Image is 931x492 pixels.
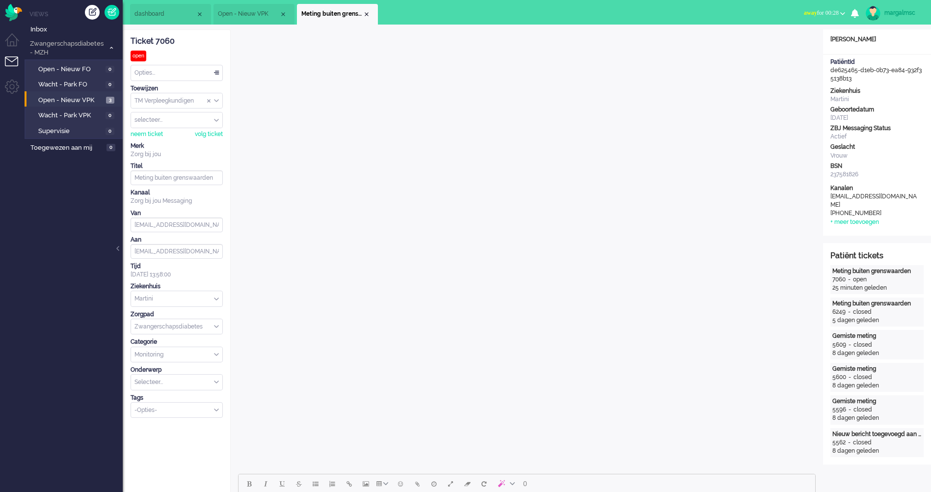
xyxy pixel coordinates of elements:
div: [PHONE_NUMBER] [830,209,919,218]
div: open [853,275,867,284]
div: closed [853,438,872,447]
div: closed [853,308,872,316]
div: ZBJ Messaging Status [830,124,924,133]
div: - [846,341,853,349]
div: 5 dagen geleden [832,316,922,325]
div: Vrouw [830,152,924,160]
a: Supervisie 0 [28,125,122,136]
span: 0 [106,66,114,73]
button: Bullet list [307,475,324,492]
div: Kanaal [131,189,223,197]
button: Emoticons [392,475,409,492]
div: de625465-d1eb-0b73-ea84-932f35138b13 [823,58,931,83]
div: [DATE] [830,114,924,122]
div: Assign User [131,112,223,128]
div: Geslacht [830,143,924,151]
a: Wacht - Park VPK 0 [28,109,122,120]
div: Meting buiten grenswaarden [832,300,922,308]
div: Merk [131,142,223,150]
li: awayfor 00:28 [798,3,851,25]
div: Ticket 7060 [131,36,223,47]
div: 5609 [832,341,846,349]
div: closed [853,341,872,349]
span: 0 [106,81,114,88]
div: - [846,275,853,284]
div: Meting buiten grenswaarden [832,267,922,275]
div: 5562 [832,438,846,447]
span: 0 [106,144,115,151]
div: Zorgpad [131,310,223,319]
li: Views [29,10,123,18]
div: margalmsc [884,8,921,18]
div: 8 dagen geleden [832,382,922,390]
li: Admin menu [5,80,27,102]
button: Fullscreen [442,475,459,492]
div: Close tab [196,10,204,18]
span: 0 [106,128,114,135]
div: Kanalen [830,184,924,192]
div: 8 dagen geleden [832,447,922,455]
div: Actief [830,133,924,141]
span: 0 [106,112,114,119]
div: Ziekenhuis [131,282,223,291]
div: Titel [131,162,223,170]
img: avatar [866,6,880,21]
button: Insert/edit link [341,475,357,492]
div: BSN [830,162,924,170]
div: 6249 [832,308,846,316]
button: 0 [519,475,532,492]
div: 25 minuten geleden [832,284,922,292]
span: 0 [523,480,527,488]
div: Zorg bij jou Messaging [131,197,223,205]
button: Bold [240,475,257,492]
div: Creëer ticket [85,5,100,20]
div: PatiëntId [830,58,924,66]
li: Dashboard menu [5,33,27,55]
div: - [846,438,853,447]
div: Select Tags [131,402,223,418]
button: Numbered list [324,475,341,492]
body: Rich Text Area. Press ALT-0 for help. [4,4,573,21]
a: Quick Ticket [105,5,119,20]
a: Omnidesk [5,6,22,14]
div: Geboortedatum [830,106,924,114]
div: closed [853,373,872,382]
a: Inbox [28,24,123,34]
button: Italic [257,475,274,492]
div: Gemiste meting [832,332,922,340]
div: + meer toevoegen [830,218,879,226]
a: Toegewezen aan mij 0 [28,142,123,153]
a: Open - Nieuw VPK 3 [28,94,122,105]
li: Dashboard [130,4,211,25]
div: Van [131,209,223,218]
div: 8 dagen geleden [832,349,922,357]
span: Open - Nieuw VPK [218,10,279,18]
button: Delay message [426,475,442,492]
span: Supervisie [38,127,103,136]
span: 3 [106,97,114,104]
li: 7060 [297,4,378,25]
div: Gemiste meting [832,397,922,406]
div: Ziekenhuis [830,87,924,95]
button: Strikethrough [291,475,307,492]
div: 7060 [832,275,846,284]
a: Wacht - Park FO 0 [28,79,122,89]
span: for 00:28 [804,9,839,16]
div: - [846,308,853,316]
div: 5596 [832,406,846,414]
span: away [804,9,817,16]
div: 5600 [832,373,846,382]
div: Categorie [131,338,223,346]
div: 8 dagen geleden [832,414,922,422]
span: dashboard [134,10,196,18]
a: margalmsc [864,6,921,21]
div: Close tab [363,10,371,18]
button: Add attachment [409,475,426,492]
div: volg ticket [195,130,223,138]
li: View [213,4,294,25]
div: Tags [131,394,223,402]
div: Martini [830,95,924,104]
div: Assign Group [131,93,223,109]
div: Toewijzen [131,84,223,93]
div: Zorg bij jou [131,150,223,159]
